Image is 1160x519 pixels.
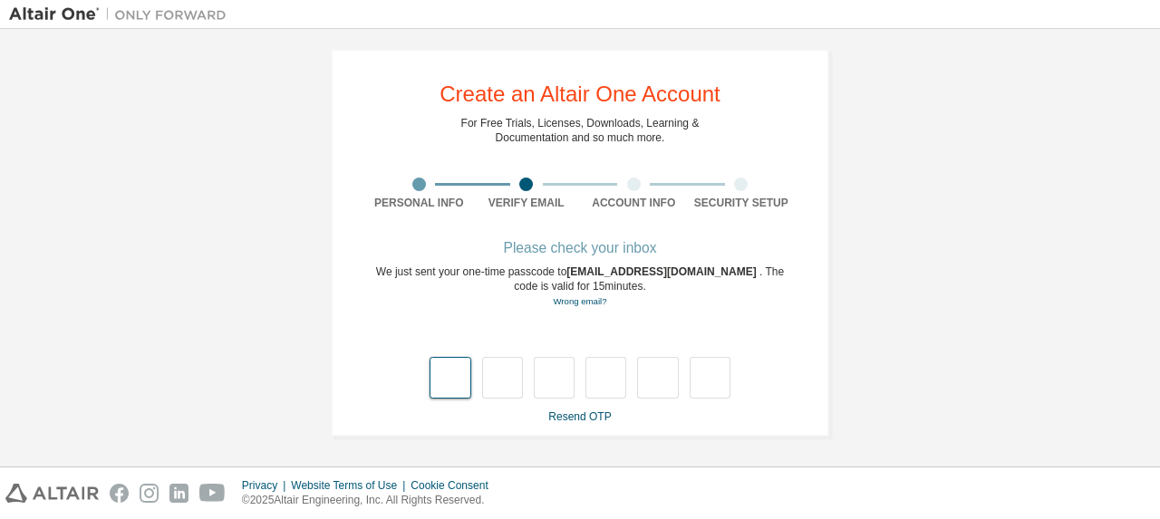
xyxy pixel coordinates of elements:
[365,264,795,309] div: We just sent your one-time passcode to . The code is valid for 15 minutes.
[199,484,226,503] img: youtube.svg
[5,484,99,503] img: altair_logo.svg
[461,116,700,145] div: For Free Trials, Licenses, Downloads, Learning & Documentation and so much more.
[440,83,720,105] div: Create an Altair One Account
[688,196,796,210] div: Security Setup
[365,243,795,254] div: Please check your inbox
[242,493,499,508] p: © 2025 Altair Engineering, Inc. All Rights Reserved.
[473,196,581,210] div: Verify Email
[548,410,611,423] a: Resend OTP
[291,478,411,493] div: Website Terms of Use
[140,484,159,503] img: instagram.svg
[553,296,606,306] a: Go back to the registration form
[580,196,688,210] div: Account Info
[365,196,473,210] div: Personal Info
[566,265,759,278] span: [EMAIL_ADDRESS][DOMAIN_NAME]
[411,478,498,493] div: Cookie Consent
[169,484,188,503] img: linkedin.svg
[242,478,291,493] div: Privacy
[110,484,129,503] img: facebook.svg
[9,5,236,24] img: Altair One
